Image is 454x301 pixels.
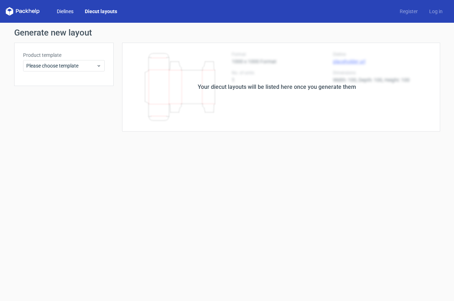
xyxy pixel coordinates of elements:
a: Diecut layouts [79,8,123,15]
h1: Generate new layout [14,28,440,37]
a: Register [394,8,423,15]
label: Product template [23,52,105,59]
a: Dielines [51,8,79,15]
div: Your diecut layouts will be listed here once you generate them [198,83,356,91]
a: Log in [423,8,448,15]
span: Please choose template [26,62,96,69]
